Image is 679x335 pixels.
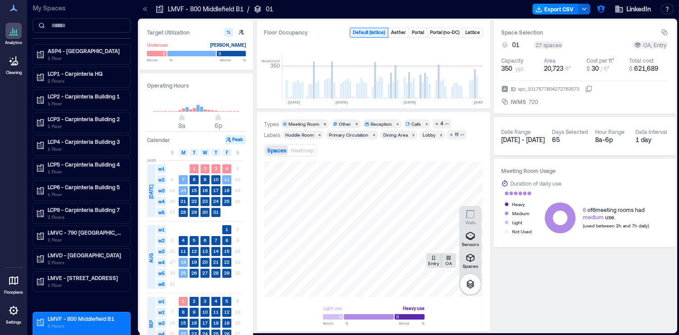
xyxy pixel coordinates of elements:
[181,187,186,193] text: 14
[225,166,228,171] text: 4
[224,177,230,182] text: 11
[511,84,516,94] span: ID
[48,123,124,130] p: 1 Floor
[204,237,206,243] text: 6
[213,177,219,182] text: 10
[528,97,539,106] div: 720
[289,145,316,155] button: Heatmap
[171,149,174,156] span: S
[388,28,409,37] button: Aether
[336,100,348,104] text: [DATE]
[501,128,531,135] div: Date Range
[48,100,124,107] p: 1 Floor
[423,132,435,138] div: Lobby
[501,166,668,175] h3: Meeting Room Usage
[48,213,124,221] p: 2 Floors
[147,135,170,144] h3: Calendar
[322,121,327,127] div: 6
[191,198,197,204] text: 22
[191,259,197,265] text: 19
[48,281,124,289] p: 1 Floor
[181,198,186,204] text: 21
[552,135,588,144] div: 65
[626,5,651,14] span: LinkedIn
[181,320,186,325] text: 15
[462,241,479,247] p: Sensors
[147,57,172,63] span: Below %
[528,97,592,106] button: 720
[459,228,481,250] button: Sensors
[178,122,186,129] span: 8a
[329,132,368,138] div: Primary Circulation
[264,131,280,138] div: Labels
[182,298,185,304] text: 1
[583,207,586,213] span: 6
[202,259,208,265] text: 20
[510,179,562,188] div: Duration of daily use
[1,270,26,298] a: Floorplans
[601,65,609,72] span: / ft²
[157,308,166,317] span: w2
[586,65,590,72] span: $
[215,166,217,171] text: 3
[48,93,124,100] p: LCP2 - Carpinteria Building 1
[147,320,155,328] span: SEP
[586,64,625,73] button: $ 30 / ft²
[371,132,376,138] div: 4
[225,237,228,243] text: 8
[2,50,25,78] a: Cleaning
[383,132,408,138] div: Dining Area
[3,300,24,328] a: Settings
[48,115,124,123] p: LCP3 - Carpinteria Building 2
[191,209,197,215] text: 29
[210,40,246,49] div: [PERSON_NAME]
[634,64,659,72] span: 621,689
[224,198,230,204] text: 25
[463,263,478,269] p: Spaces
[213,320,219,325] text: 18
[193,149,195,156] span: T
[441,253,456,268] button: OA
[215,149,217,156] span: T
[595,128,625,135] div: Hour Range
[544,64,563,72] span: 20,723
[247,5,249,14] p: /
[147,40,168,49] div: Underuse
[202,187,208,193] text: 16
[339,121,351,127] div: Other
[585,85,592,93] button: IDspc_1017577804272763573
[635,135,669,144] div: 1 day
[583,214,604,220] span: medium
[48,145,124,153] p: 1 Floor
[447,130,466,139] button: 11
[288,121,319,127] div: Meeting Room
[427,28,462,37] button: Portal (no-DC)
[583,206,649,221] div: of 6 meeting rooms had use.
[591,64,599,72] span: 30
[266,5,273,14] p: 01
[409,28,427,37] button: Portal
[33,4,131,13] p: My Spaces
[147,28,246,37] h3: Target Utilization
[264,120,279,128] div: Types
[202,320,208,325] text: 17
[48,236,124,243] p: 1 Floor
[157,269,166,278] span: w5
[181,259,186,265] text: 18
[48,251,124,259] p: LMVD - [GEOGRAPHIC_DATA]
[157,247,166,256] span: w3
[181,270,186,276] text: 25
[193,237,195,243] text: 5
[182,177,185,182] text: 7
[202,198,208,204] text: 23
[5,40,22,45] p: Analytics
[565,65,571,72] span: ft²
[213,198,219,204] text: 24
[264,28,342,38] div: Floor Occupancy
[323,304,342,313] div: Light use
[48,191,124,198] p: 1 Floor
[291,147,314,153] span: Heatmap
[157,297,166,306] span: w1
[6,320,21,325] p: Settings
[157,258,166,267] span: w4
